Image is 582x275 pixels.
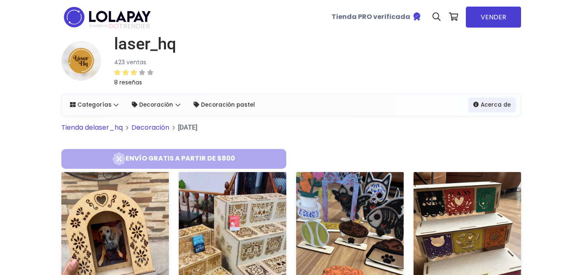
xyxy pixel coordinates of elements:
[114,67,176,87] a: 8 reseñas
[61,123,123,132] a: Tienda delaser_hq
[178,124,197,131] span: [DATE]
[114,68,154,77] div: 3 / 5
[61,41,101,81] img: small.png
[114,34,176,54] h1: laser_hq
[189,98,260,112] a: Decoración pastel
[61,123,93,132] span: Tienda de
[332,12,410,21] b: Tienda PRO verificada
[89,24,108,28] span: POWERED BY
[466,7,521,28] a: VENDER
[65,98,124,112] a: Categorías
[468,98,516,112] a: Acerca de
[108,34,176,54] a: laser_hq
[65,152,283,165] span: Envío gratis a partir de $800
[114,78,142,86] small: 8 reseñas
[108,21,119,31] span: GO
[127,98,185,112] a: Decoración
[61,123,521,139] nav: breadcrumb
[412,12,422,21] img: Tienda verificada
[89,23,150,30] span: TRENDIER
[114,58,146,66] small: 423 ventas
[131,123,169,132] a: Decoración
[61,4,153,30] img: logo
